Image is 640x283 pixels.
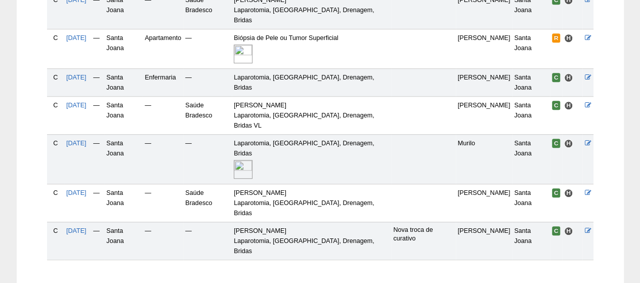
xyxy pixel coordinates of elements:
[89,134,105,184] td: —
[512,68,550,96] td: Santa Joana
[66,74,87,81] a: [DATE]
[66,34,87,42] a: [DATE]
[232,68,391,96] td: Laparotomia, [GEOGRAPHIC_DATA], Drenagem, Bridas
[456,96,513,134] td: [PERSON_NAME]
[552,73,561,82] span: Confirmada
[183,134,232,184] td: —
[66,227,87,234] a: [DATE]
[143,68,183,96] td: Enfermaria
[512,134,550,184] td: Santa Joana
[183,29,232,68] td: —
[456,29,513,68] td: [PERSON_NAME]
[104,184,143,222] td: Santa Joana
[564,34,573,43] span: Hospital
[66,189,87,196] a: [DATE]
[232,96,391,134] td: [PERSON_NAME] Laparotomia, [GEOGRAPHIC_DATA], Drenagem, Bridas VL
[232,29,391,68] td: Biópsia de Pele ou Tumor Superficial
[232,184,391,222] td: [PERSON_NAME] Laparotomia, [GEOGRAPHIC_DATA], Drenagem, Bridas
[512,222,550,260] td: Santa Joana
[552,101,561,110] span: Confirmada
[564,101,573,110] span: Hospital
[564,189,573,197] span: Hospital
[456,184,513,222] td: [PERSON_NAME]
[49,138,62,148] div: C
[456,68,513,96] td: [PERSON_NAME]
[104,29,143,68] td: Santa Joana
[143,184,183,222] td: —
[104,96,143,134] td: Santa Joana
[183,96,232,134] td: Saúde Bradesco
[104,222,143,260] td: Santa Joana
[552,188,561,197] span: Confirmada
[89,29,105,68] td: —
[89,184,105,222] td: —
[564,227,573,235] span: Hospital
[393,226,453,243] p: Nova troca de curativo
[104,68,143,96] td: Santa Joana
[456,134,513,184] td: Murilo
[89,68,105,96] td: —
[49,33,62,43] div: C
[49,188,62,198] div: C
[552,139,561,148] span: Confirmada
[564,139,573,148] span: Hospital
[49,72,62,83] div: C
[456,222,513,260] td: [PERSON_NAME]
[512,29,550,68] td: Santa Joana
[512,96,550,134] td: Santa Joana
[104,134,143,184] td: Santa Joana
[143,29,183,68] td: Apartamento
[232,134,391,184] td: Laparotomia, [GEOGRAPHIC_DATA], Drenagem, Bridas
[89,222,105,260] td: —
[552,33,561,43] span: Reservada
[232,222,391,260] td: [PERSON_NAME] Laparotomia, [GEOGRAPHIC_DATA], Drenagem, Bridas
[552,226,561,235] span: Confirmada
[143,96,183,134] td: —
[66,102,87,109] a: [DATE]
[143,222,183,260] td: —
[49,226,62,236] div: C
[183,184,232,222] td: Saúde Bradesco
[143,134,183,184] td: —
[89,96,105,134] td: —
[49,100,62,110] div: C
[512,184,550,222] td: Santa Joana
[66,140,87,147] a: [DATE]
[183,68,232,96] td: —
[564,73,573,82] span: Hospital
[183,222,232,260] td: —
